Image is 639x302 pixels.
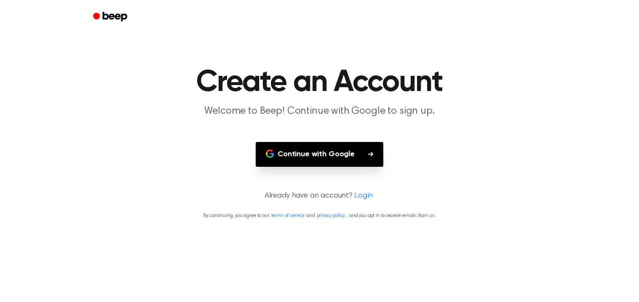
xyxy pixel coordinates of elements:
button: Continue with Google [256,142,383,167]
a: Login [354,190,373,202]
a: terms of service [271,213,305,218]
a: Beep [87,9,135,25]
p: Welcome to Beep! Continue with Google to sign up. [158,104,481,118]
p: Already have an account? [10,190,629,202]
a: privacy policy [317,213,345,218]
h1: Create an Account [104,67,535,98]
p: By continuing, you agree to our and , and you opt in to receive emails from us. [10,212,629,219]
